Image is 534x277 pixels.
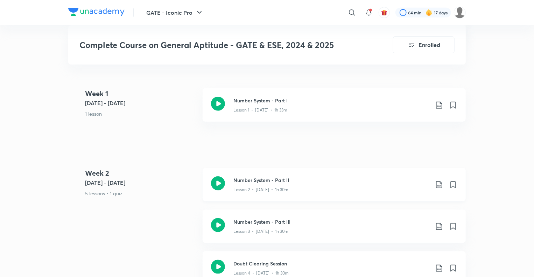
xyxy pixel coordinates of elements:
[203,168,466,210] a: Number System - Part IILesson 2 • [DATE] • 1h 30m
[233,107,287,113] p: Lesson 1 • [DATE] • 1h 33m
[203,210,466,251] a: Number System - Part IIILesson 3 • [DATE] • 1h 30m
[233,270,289,276] p: Lesson 4 • [DATE] • 1h 30m
[393,36,455,53] button: Enrolled
[68,8,125,18] a: Company Logo
[381,9,387,16] img: avatar
[379,7,390,18] button: avatar
[426,9,433,16] img: streak
[233,176,429,184] h3: Number System - Part II
[233,97,429,104] h3: Number System - Part I
[85,190,197,197] p: 5 lessons • 1 quiz
[233,260,429,267] h3: Doubt Clearing Session
[85,168,197,178] h4: Week 2
[85,88,197,99] h4: Week 1
[142,6,208,20] button: GATE - Iconic Pro
[233,187,288,193] p: Lesson 2 • [DATE] • 1h 30m
[79,40,353,50] h3: Complete Course on General Aptitude - GATE & ESE, 2024 & 2025
[203,88,466,130] a: Number System - Part ILesson 1 • [DATE] • 1h 33m
[233,228,288,235] p: Lesson 3 • [DATE] • 1h 30m
[233,218,429,225] h3: Number System - Part III
[454,7,466,19] img: Deepika S S
[85,99,197,107] h5: [DATE] - [DATE]
[68,8,125,16] img: Company Logo
[85,178,197,187] h5: [DATE] - [DATE]
[85,110,197,117] p: 1 lesson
